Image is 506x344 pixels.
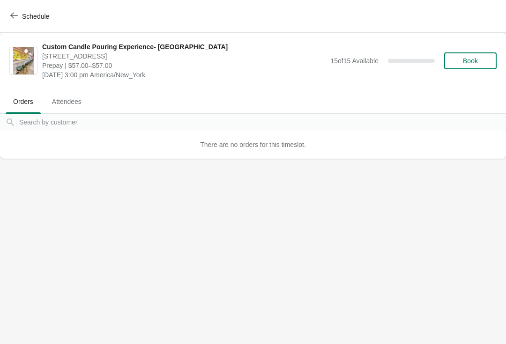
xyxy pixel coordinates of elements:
span: Custom Candle Pouring Experience- [GEOGRAPHIC_DATA] [42,42,326,51]
span: 15 of 15 Available [330,57,379,65]
span: [STREET_ADDRESS] [42,51,326,61]
span: There are no orders for this timeslot. [200,141,306,148]
button: Book [444,52,497,69]
span: Schedule [22,13,49,20]
span: Book [463,57,478,65]
button: Schedule [5,8,57,25]
span: Prepay | $57.00–$57.00 [42,61,326,70]
img: Custom Candle Pouring Experience- Delray Beach [13,47,34,74]
span: Attendees [45,93,89,110]
input: Search by customer [19,114,506,131]
span: [DATE] 3:00 pm America/New_York [42,70,326,80]
span: Orders [6,93,41,110]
